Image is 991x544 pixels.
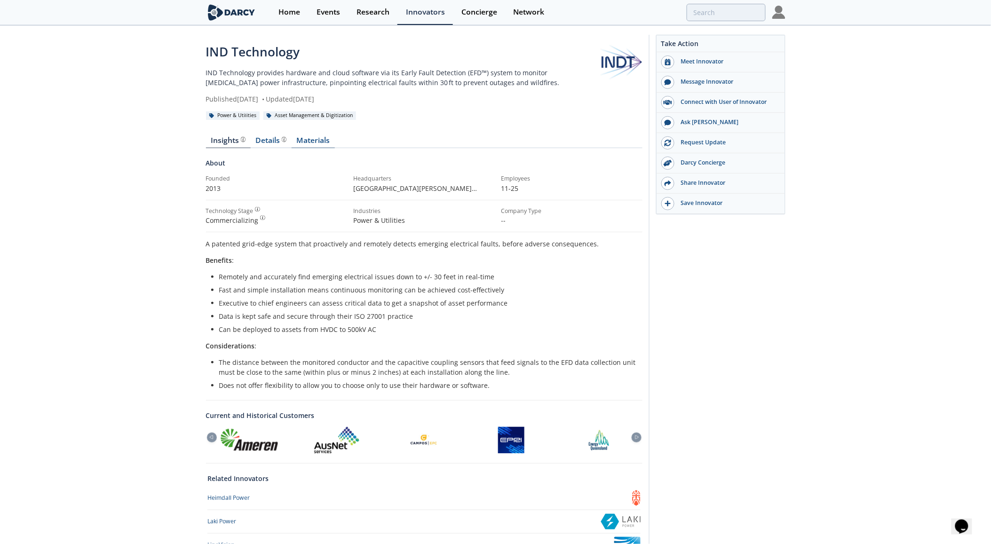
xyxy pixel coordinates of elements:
img: Ameren Corp. [220,428,278,451]
div: Network [514,8,545,16]
div: Commercializing [206,215,347,225]
div: IND Technology [206,43,595,61]
li: Remotely and accurately find emerging electrical issues down to +/- 30 feet in real-time [219,272,636,282]
div: Founded [206,174,347,183]
a: Heimdall Power Heimdall Power [207,490,641,506]
div: Innovators [406,8,445,16]
input: Advanced Search [687,4,766,21]
div: Published [DATE] Updated [DATE] [206,94,595,104]
div: Insights [211,137,246,144]
a: Current and Historical Customers [206,410,642,420]
div: Power & Utilities [206,111,260,120]
li: The distance between the monitored conductor and the capacitive coupling sensors that feed signal... [219,357,636,377]
span: • [261,95,266,103]
li: Does not offer flexibility to allow you to choose only to use their hardware or software. [219,380,636,390]
div: Laki Power [207,517,236,526]
li: Can be deployed to assets from HVDC to 500kV AC [219,324,636,334]
p: : [206,341,642,351]
a: Insights [206,137,251,148]
div: Heimdall Power [207,494,250,502]
img: Profile [772,6,785,19]
li: Executive to chief engineers can assess critical data to get a snapshot of asset performance [219,298,636,308]
div: Asset Management & Digitization [263,111,357,120]
img: information.svg [260,215,265,221]
img: information.svg [241,137,246,142]
strong: Considerations [206,341,255,350]
div: Message Innovator [674,78,780,86]
div: Research [357,8,389,16]
div: Home [278,8,300,16]
p: [GEOGRAPHIC_DATA][PERSON_NAME][GEOGRAPHIC_DATA] , [GEOGRAPHIC_DATA] [354,183,495,193]
div: Save Innovator [674,199,780,207]
li: Fast and simple installation means continuous monitoring can be achieved cost-effectively [219,285,636,295]
div: Request Update [674,138,780,147]
div: Industries [354,207,495,215]
img: Ausnet [314,427,360,453]
button: Save Innovator [657,194,785,214]
a: Materials [292,137,335,148]
img: Laki Power [601,514,641,530]
div: Events [317,8,340,16]
img: Electric Power Research Institute (EPRI) [498,427,524,453]
div: Take Action [657,39,785,52]
p: 11-25 [501,183,642,193]
p: A patented grid-edge system that proactively and remotely detects emerging electrical faults, bef... [206,239,642,249]
img: information.svg [282,137,287,142]
div: About [206,158,642,174]
img: logo-wide.svg [206,4,257,21]
img: Campos EPC [411,427,437,453]
div: Concierge [461,8,497,16]
div: Darcy Concierge [674,158,780,167]
img: Heimdall Power [632,490,641,506]
li: Data is kept safe and secure through their ISO 27001 practice [219,311,636,321]
a: Related Innovators [207,473,269,483]
div: Ask [PERSON_NAME] [674,118,780,126]
img: Energy Queensland [586,427,612,453]
a: Laki Power Laki Power [207,513,641,530]
strong: Benefits [206,256,232,265]
div: Employees [501,174,642,183]
div: Details [255,137,286,144]
a: Details [251,137,292,148]
div: Technology Stage [206,207,254,215]
p: IND Technology provides hardware and cloud software via its Early Fault Detection (EFD™) system t... [206,68,595,87]
iframe: chat widget [951,506,982,535]
div: Connect with User of Innovator [674,98,780,106]
p: -- [501,215,642,225]
span: Power & Utilities [354,216,405,225]
div: Meet Innovator [674,57,780,66]
div: Share Innovator [674,179,780,187]
p: 2013 [206,183,347,193]
div: Company Type [501,207,642,215]
p: : [206,255,642,265]
img: information.svg [255,207,260,212]
div: Headquarters [354,174,495,183]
